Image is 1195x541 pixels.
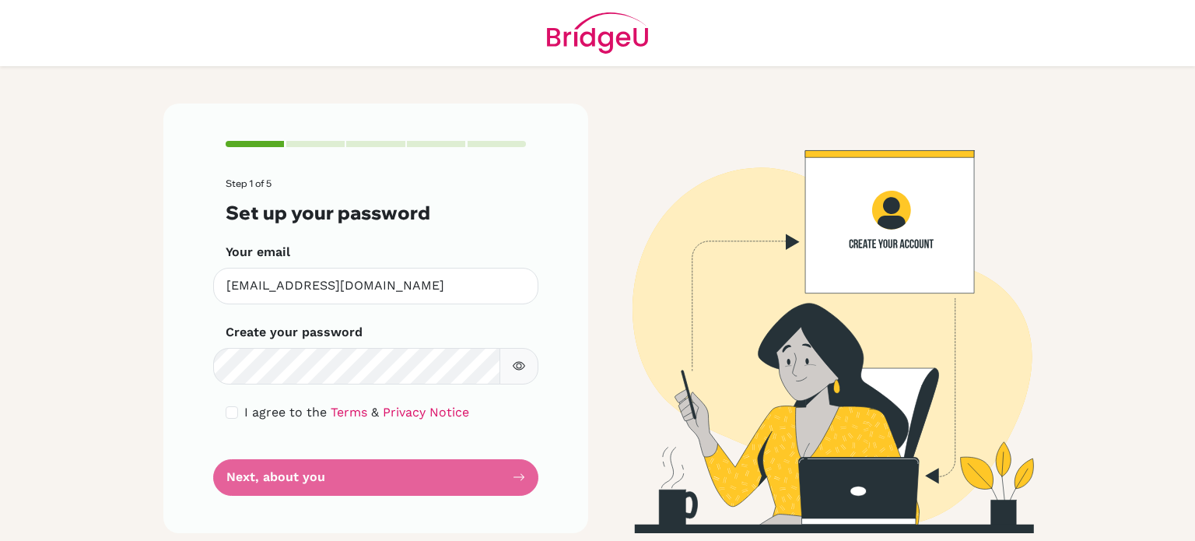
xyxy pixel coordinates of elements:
a: Privacy Notice [383,405,469,420]
label: Your email [226,243,290,262]
h3: Set up your password [226,202,526,224]
span: Step 1 of 5 [226,177,272,189]
span: I agree to the [244,405,327,420]
a: Terms [331,405,367,420]
label: Create your password [226,323,363,342]
input: Insert your email* [213,268,538,304]
span: & [371,405,379,420]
